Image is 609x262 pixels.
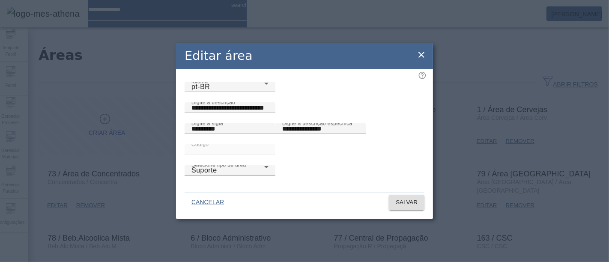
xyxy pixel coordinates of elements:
[191,167,217,174] span: Suporte
[282,120,352,126] mat-label: Digite a descrição específica
[191,198,224,207] span: CANCELAR
[191,99,235,105] mat-label: Digite a descrição
[396,198,418,207] span: SALVAR
[185,195,231,210] button: CANCELAR
[191,141,209,147] mat-label: Código
[185,47,253,65] h2: Editar área
[191,83,210,90] span: pt-BR
[191,120,223,126] mat-label: Digite a sigla
[389,195,424,210] button: SALVAR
